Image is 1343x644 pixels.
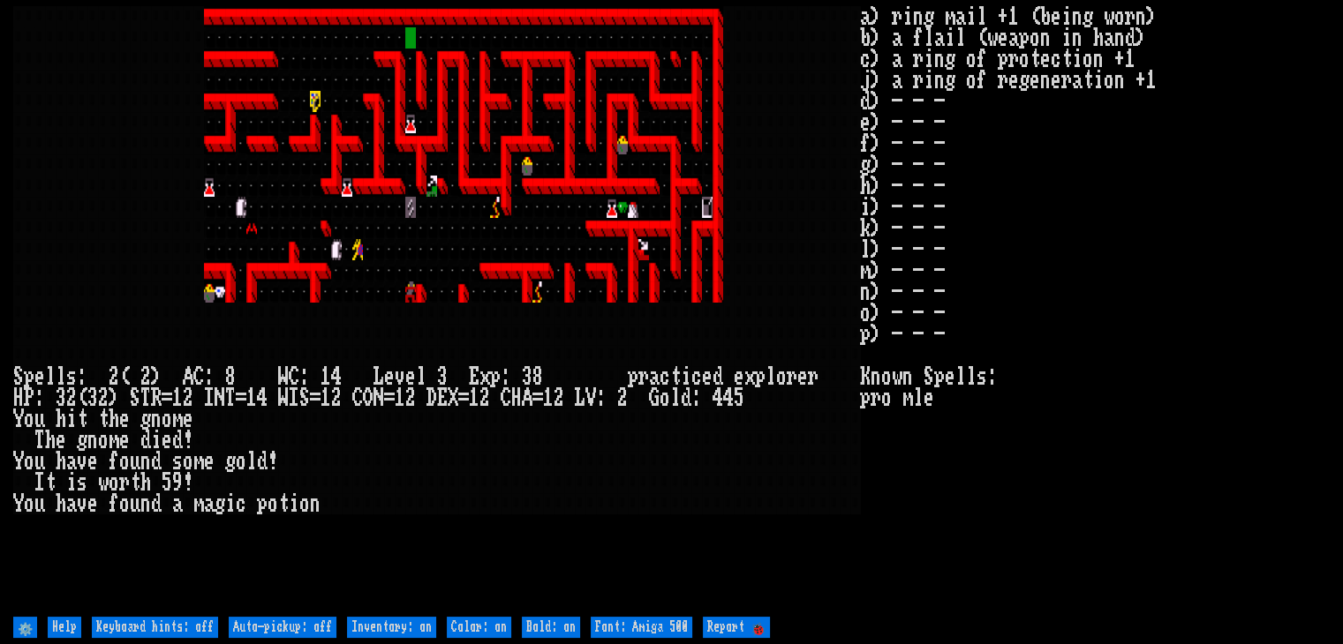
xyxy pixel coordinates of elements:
div: 2 [109,366,119,387]
div: 2 [66,387,77,408]
div: i [66,408,77,430]
div: o [776,366,787,387]
stats: a) ring mail +1 (being worn) b) a flail (weapon in hand) c) a ring of protection +1 j) a ring of ... [859,6,1329,611]
div: h [109,408,119,430]
div: m [172,408,183,430]
div: o [119,451,130,472]
div: h [56,408,66,430]
div: e [162,430,172,451]
div: c [236,493,246,514]
div: r [119,472,130,493]
div: o [24,451,34,472]
div: : [34,387,45,408]
div: x [479,366,490,387]
div: 2 [617,387,628,408]
div: l [416,366,426,387]
div: 8 [225,366,236,387]
div: d [713,366,723,387]
div: e [87,493,98,514]
div: p [24,366,34,387]
div: m [193,451,204,472]
input: Keyboard hints: off [92,617,218,638]
div: W [278,387,289,408]
div: d [151,493,162,514]
div: h [140,472,151,493]
input: Inventory: on [347,617,436,638]
div: ( [119,366,130,387]
div: h [56,493,66,514]
div: 3 [56,387,66,408]
div: e [384,366,395,387]
div: n [140,451,151,472]
div: T [140,387,151,408]
div: = [236,387,246,408]
div: e [702,366,713,387]
div: 1 [321,366,331,387]
div: A [522,387,532,408]
div: : [691,387,702,408]
div: e [56,430,66,451]
div: f [109,493,119,514]
div: 2 [98,387,109,408]
div: 1 [543,387,554,408]
input: Font: Amiga 500 [591,617,692,638]
div: g [77,430,87,451]
div: = [384,387,395,408]
div: d [172,430,183,451]
div: 3 [87,387,98,408]
div: v [395,366,405,387]
div: C [352,387,363,408]
div: E [437,387,448,408]
div: m [193,493,204,514]
div: 3 [522,366,532,387]
div: v [77,493,87,514]
div: x [744,366,755,387]
div: e [405,366,416,387]
div: o [236,451,246,472]
div: e [87,451,98,472]
div: D [426,387,437,408]
div: t [45,472,56,493]
div: d [681,387,691,408]
div: 5 [734,387,744,408]
div: p [257,493,268,514]
div: R [151,387,162,408]
div: H [13,387,24,408]
div: 2 [554,387,564,408]
div: r [638,366,649,387]
div: c [660,366,670,387]
div: S [130,387,140,408]
div: i [66,472,77,493]
div: e [183,408,193,430]
div: f [109,451,119,472]
div: e [797,366,808,387]
div: C [193,366,204,387]
div: T [225,387,236,408]
div: 4 [257,387,268,408]
div: c [691,366,702,387]
div: 2 [140,366,151,387]
input: ⚙️ [13,617,37,638]
div: A [183,366,193,387]
div: l [766,366,776,387]
div: s [77,472,87,493]
div: t [98,408,109,430]
div: t [77,408,87,430]
div: l [45,366,56,387]
div: d [257,451,268,472]
div: s [172,451,183,472]
div: ) [151,366,162,387]
div: N [373,387,384,408]
div: v [77,451,87,472]
div: ) [109,387,119,408]
div: L [575,387,585,408]
div: t [670,366,681,387]
div: p [755,366,766,387]
div: W [278,366,289,387]
div: 2 [331,387,342,408]
div: 1 [246,387,257,408]
div: O [363,387,373,408]
div: i [225,493,236,514]
div: a [649,366,660,387]
div: 5 [162,472,172,493]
